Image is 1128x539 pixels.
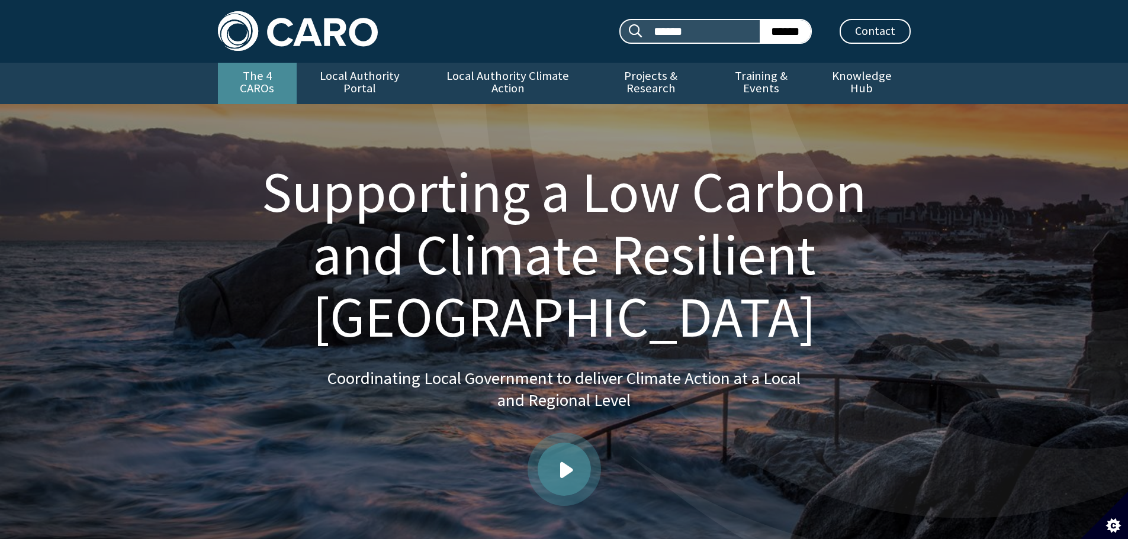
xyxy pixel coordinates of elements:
a: Play video [538,443,591,496]
p: Coordinating Local Government to deliver Climate Action at a Local and Regional Level [327,367,801,412]
button: Set cookie preferences [1081,492,1128,539]
a: Knowledge Hub [813,63,910,104]
a: Contact [840,19,911,44]
a: Projects & Research [592,63,709,104]
a: The 4 CAROs [218,63,297,104]
img: Caro logo [218,11,378,51]
a: Training & Events [709,63,813,104]
h1: Supporting a Low Carbon and Climate Resilient [GEOGRAPHIC_DATA] [232,161,896,348]
a: Local Authority Portal [297,63,423,104]
a: Local Authority Climate Action [423,63,592,104]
